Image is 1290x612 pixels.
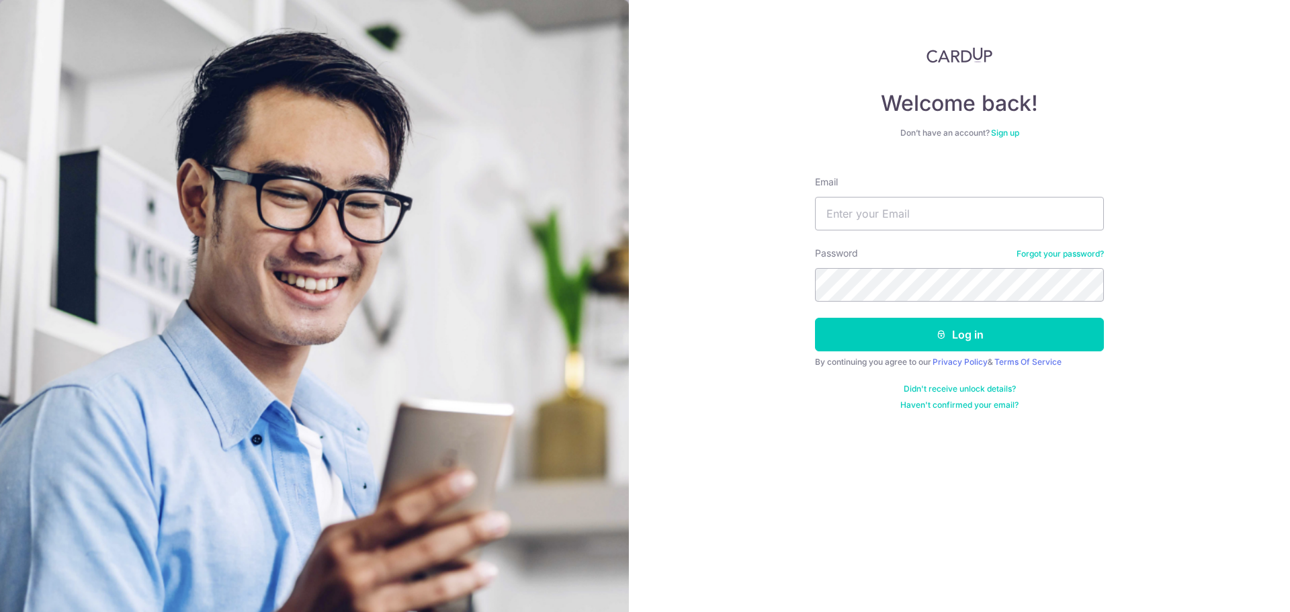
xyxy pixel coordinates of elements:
[991,128,1019,138] a: Sign up
[933,357,988,367] a: Privacy Policy
[815,247,858,260] label: Password
[900,400,1019,410] a: Haven't confirmed your email?
[904,384,1016,394] a: Didn't receive unlock details?
[815,128,1104,138] div: Don’t have an account?
[815,357,1104,367] div: By continuing you agree to our &
[815,197,1104,230] input: Enter your Email
[815,90,1104,117] h4: Welcome back!
[1017,249,1104,259] a: Forgot your password?
[815,175,838,189] label: Email
[815,318,1104,351] button: Log in
[927,47,992,63] img: CardUp Logo
[994,357,1062,367] a: Terms Of Service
